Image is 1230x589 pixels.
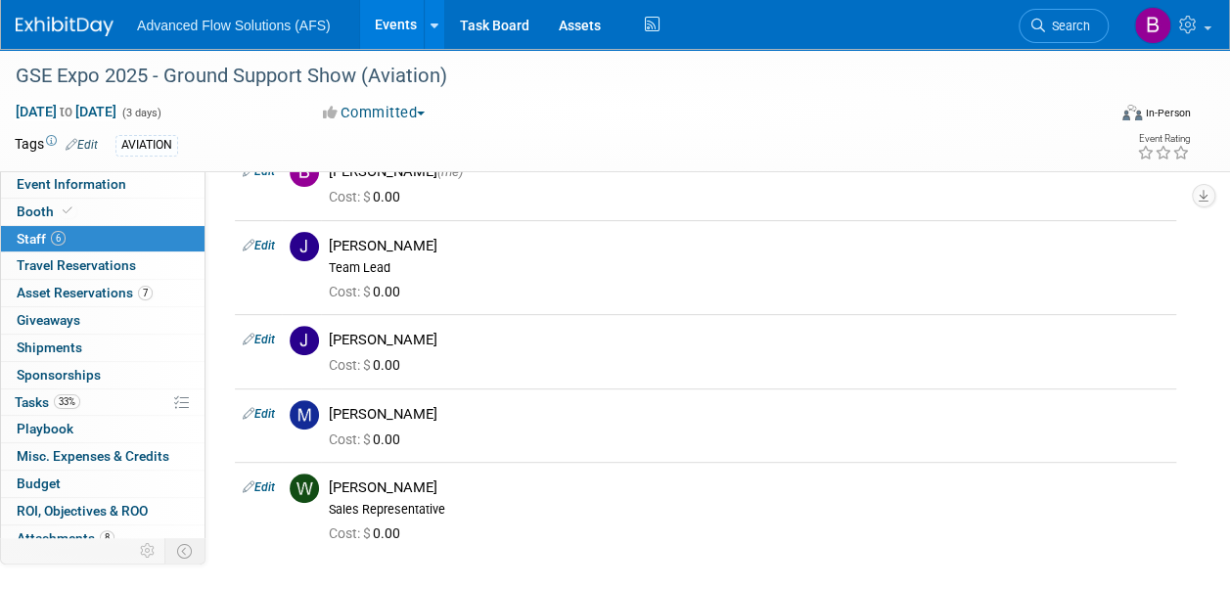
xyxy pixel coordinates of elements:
span: Cost: $ [329,189,373,204]
span: Cost: $ [329,525,373,541]
a: Misc. Expenses & Credits [1,443,205,470]
img: Ben Nolen [1134,7,1171,44]
a: Giveaways [1,307,205,334]
a: Booth [1,199,205,225]
span: to [57,104,75,119]
img: M.jpg [290,400,319,430]
td: Toggle Event Tabs [165,538,205,564]
span: Sponsorships [17,367,101,383]
div: Sales Representative [329,502,1168,518]
a: Event Information [1,171,205,198]
div: Event Rating [1137,134,1190,144]
span: Misc. Expenses & Credits [17,448,169,464]
span: Advanced Flow Solutions (AFS) [137,18,331,33]
span: Attachments [17,530,114,546]
a: Staff6 [1,226,205,252]
div: Event Format [1020,102,1191,131]
span: Travel Reservations [17,257,136,273]
span: 33% [54,394,80,409]
span: 0.00 [329,284,408,299]
img: ExhibitDay [16,17,114,36]
span: Event Information [17,176,126,192]
span: Budget [17,476,61,491]
span: 0.00 [329,431,408,447]
td: Tags [15,134,98,157]
span: 0.00 [329,525,408,541]
div: GSE Expo 2025 - Ground Support Show (Aviation) [9,59,1090,94]
span: Shipments [17,340,82,355]
a: Edit [243,164,275,178]
span: Booth [17,204,76,219]
span: (3 days) [120,107,161,119]
a: Sponsorships [1,362,205,388]
span: ROI, Objectives & ROO [17,503,148,519]
span: 8 [100,530,114,545]
a: Edit [66,138,98,152]
span: Tasks [15,394,80,410]
img: B.jpg [290,158,319,187]
span: Playbook [17,421,73,436]
a: Asset Reservations7 [1,280,205,306]
img: J.jpg [290,232,319,261]
a: ROI, Objectives & ROO [1,498,205,524]
div: [PERSON_NAME] [329,405,1168,424]
img: J.jpg [290,326,319,355]
i: Booth reservation complete [63,205,72,216]
a: Playbook [1,416,205,442]
span: Cost: $ [329,357,373,373]
a: Tasks33% [1,389,205,416]
span: 0.00 [329,189,408,204]
a: Edit [243,407,275,421]
a: Edit [243,480,275,494]
span: Giveaways [17,312,80,328]
span: Cost: $ [329,284,373,299]
td: Personalize Event Tab Strip [131,538,165,564]
div: [PERSON_NAME] [329,237,1168,255]
a: Travel Reservations [1,252,205,279]
span: Staff [17,231,66,247]
span: Asset Reservations [17,285,153,300]
span: 6 [51,231,66,246]
span: Cost: $ [329,431,373,447]
a: Edit [243,333,275,346]
span: [DATE] [DATE] [15,103,117,120]
img: W.jpg [290,474,319,503]
a: Attachments8 [1,525,205,552]
a: Shipments [1,335,205,361]
div: In-Person [1145,106,1191,120]
img: Format-Inperson.png [1122,105,1142,120]
div: [PERSON_NAME] [329,331,1168,349]
span: 7 [138,286,153,300]
span: Search [1045,19,1090,33]
a: Edit [243,239,275,252]
span: 0.00 [329,357,408,373]
div: [PERSON_NAME] [329,478,1168,497]
button: Committed [316,103,433,123]
a: Search [1019,9,1109,43]
div: Team Lead [329,260,1168,276]
div: AVIATION [115,135,178,156]
a: Budget [1,471,205,497]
